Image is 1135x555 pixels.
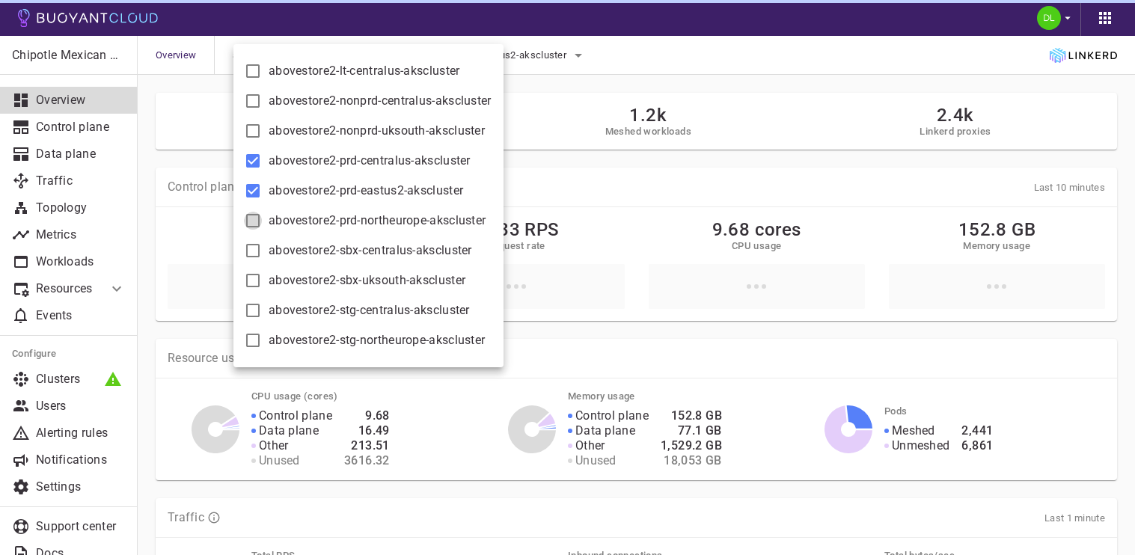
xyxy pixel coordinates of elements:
span: abovestore2-prd-centralus-akscluster [269,153,471,168]
span: abovestore2-sbx-uksouth-akscluster [269,273,465,288]
span: abovestore2-prd-northeurope-akscluster [269,213,486,228]
span: abovestore2-nonprd-centralus-akscluster [269,93,492,108]
span: abovestore2-stg-northeurope-akscluster [269,333,485,348]
span: abovestore2-sbx-centralus-akscluster [269,243,472,258]
span: abovestore2-stg-centralus-akscluster [269,303,470,318]
span: abovestore2-prd-eastus2-akscluster [269,183,463,198]
span: abovestore2-nonprd-uksouth-akscluster [269,123,485,138]
span: abovestore2-lt-centralus-akscluster [269,64,460,79]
